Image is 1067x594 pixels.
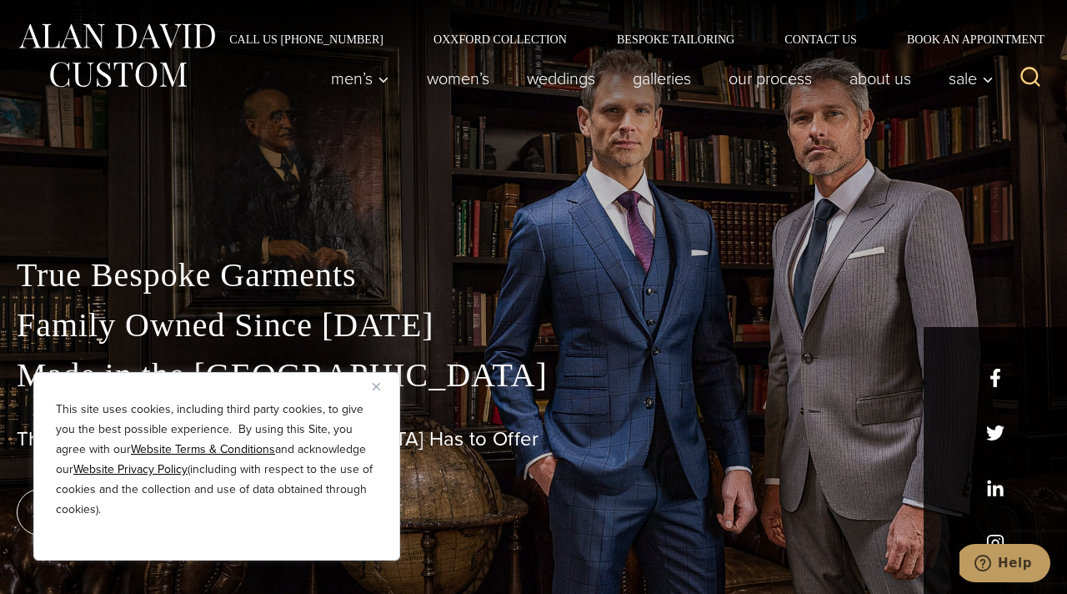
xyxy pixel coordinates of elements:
a: Website Terms & Conditions [131,440,275,458]
a: About Us [831,62,930,95]
p: This site uses cookies, including third party cookies, to give you the best possible experience. ... [56,400,378,520]
a: Bespoke Tailoring [592,33,759,45]
a: book an appointment [17,489,250,536]
a: Our Process [710,62,831,95]
a: Website Privacy Policy [73,461,188,478]
button: Sale sub menu toggle [930,62,1003,95]
p: True Bespoke Garments Family Owned Since [DATE] Made in the [GEOGRAPHIC_DATA] [17,250,1050,400]
nav: Secondary Navigation [204,33,1050,45]
button: Men’s sub menu toggle [313,62,408,95]
h1: The Best Custom Suits [GEOGRAPHIC_DATA] Has to Offer [17,427,1050,451]
img: Close [373,383,380,390]
a: Galleries [614,62,710,95]
a: Contact Us [759,33,882,45]
button: View Search Form [1010,58,1050,98]
a: Call Us [PHONE_NUMBER] [204,33,408,45]
a: Book an Appointment [882,33,1050,45]
button: Close [373,376,393,396]
a: Women’s [408,62,508,95]
nav: Primary Navigation [313,62,1003,95]
a: Oxxford Collection [408,33,592,45]
a: weddings [508,62,614,95]
img: Alan David Custom [17,18,217,93]
iframe: Opens a widget where you can chat to one of our agents [959,544,1050,586]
